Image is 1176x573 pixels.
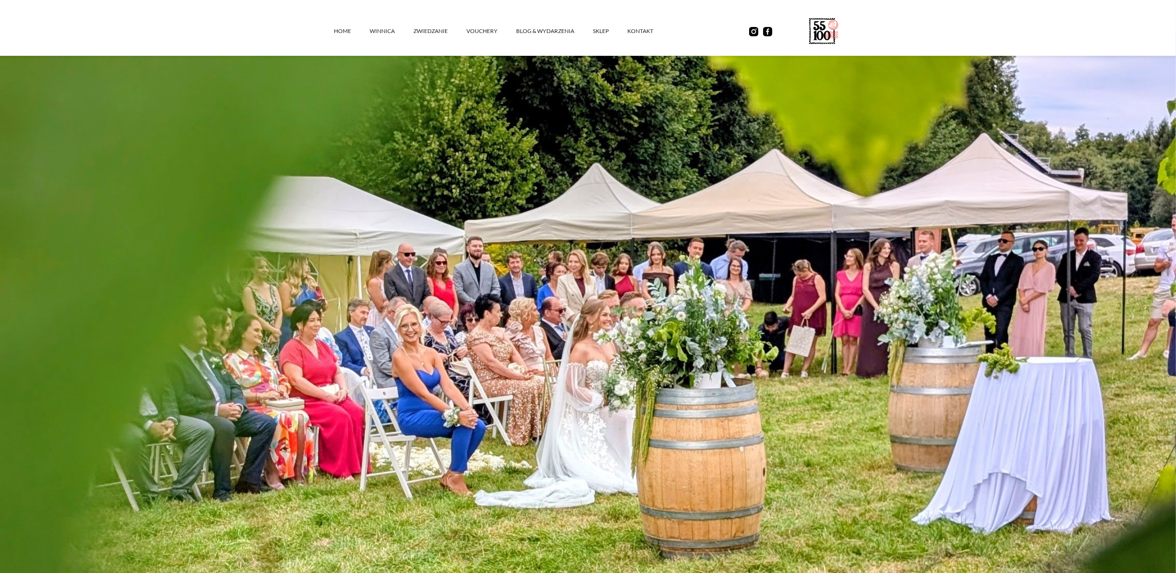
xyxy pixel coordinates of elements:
a: Home [334,17,370,45]
a: ZWIEDZANIE [414,17,467,45]
a: SKLEP [593,17,628,45]
a: winnica [370,17,414,45]
a: vouchery [467,17,517,45]
a: kontakt [628,17,672,45]
a: Blog & Wydarzenia [517,17,593,45]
